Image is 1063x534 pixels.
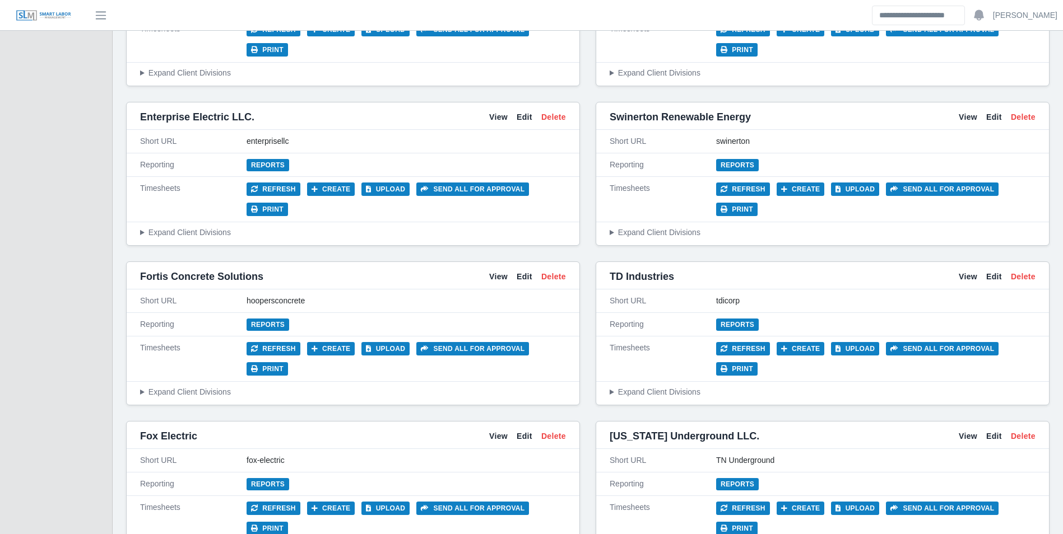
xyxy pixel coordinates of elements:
summary: Expand Client Divisions [140,227,566,238]
span: TD Industries [610,269,674,284]
a: Edit [986,271,1002,283]
div: Timesheets [140,182,247,216]
span: Fortis Concrete Solutions [140,269,263,284]
div: Short URL [140,295,247,307]
div: enterprisellc [247,135,566,147]
summary: Expand Client Divisions [610,386,1036,398]
a: Delete [1011,430,1036,442]
div: Reporting [140,318,247,330]
div: Short URL [610,295,716,307]
a: Reports [716,318,759,331]
summary: Expand Client Divisions [610,227,1036,238]
a: Edit [986,430,1002,442]
button: Upload [361,502,410,515]
a: [PERSON_NAME] [993,10,1057,21]
button: Print [247,362,288,376]
div: Short URL [610,135,716,147]
a: Delete [541,271,566,283]
button: Send all for approval [416,342,529,355]
button: Create [307,182,355,196]
button: Refresh [247,502,300,515]
input: Search [872,6,965,25]
div: Reporting [610,318,716,330]
button: Create [777,342,825,355]
span: Swinerton Renewable Energy [610,109,751,125]
div: Timesheets [610,182,716,216]
button: Upload [831,182,879,196]
img: SLM Logo [16,10,72,22]
a: View [489,111,508,123]
button: Refresh [716,182,770,196]
a: View [489,271,508,283]
div: Reporting [140,159,247,171]
button: Upload [361,342,410,355]
div: Timesheets [610,23,716,57]
a: View [489,430,508,442]
div: Short URL [140,455,247,466]
a: Edit [517,430,532,442]
div: TN Underground [716,455,1036,466]
div: Short URL [140,135,247,147]
button: Send all for approval [886,502,999,515]
button: Upload [831,342,879,355]
div: swinerton [716,135,1036,147]
button: Create [777,502,825,515]
button: Create [777,182,825,196]
a: Reports [247,159,289,171]
button: Refresh [716,342,770,355]
a: Delete [541,111,566,123]
div: Short URL [610,455,716,466]
div: Timesheets [140,342,247,376]
button: Send all for approval [886,182,999,196]
div: tdicorp [716,295,1036,307]
button: Print [716,362,758,376]
div: fox-electric [247,455,566,466]
a: Reports [247,478,289,490]
a: Edit [517,271,532,283]
div: Reporting [610,159,716,171]
a: Delete [541,430,566,442]
button: Print [716,203,758,216]
summary: Expand Client Divisions [610,67,1036,79]
button: Print [247,43,288,57]
a: View [959,430,977,442]
button: Create [307,502,355,515]
a: View [959,271,977,283]
summary: Expand Client Divisions [140,386,566,398]
button: Send all for approval [416,182,529,196]
button: Create [307,342,355,355]
span: Fox Electric [140,428,197,444]
span: [US_STATE] Underground LLC. [610,428,759,444]
a: Edit [986,111,1002,123]
summary: Expand Client Divisions [140,67,566,79]
a: View [959,111,977,123]
a: Delete [1011,271,1036,283]
a: Reports [716,159,759,171]
div: Timesheets [610,342,716,376]
button: Print [716,43,758,57]
div: Reporting [610,478,716,490]
a: Delete [1011,111,1036,123]
button: Refresh [247,342,300,355]
a: Reports [716,478,759,490]
button: Upload [361,182,410,196]
button: Print [247,203,288,216]
div: hoopersconcrete [247,295,566,307]
span: Enterprise Electric LLC. [140,109,254,125]
button: Upload [831,502,879,515]
a: Edit [517,111,532,123]
button: Send all for approval [416,502,529,515]
div: Reporting [140,478,247,490]
button: Refresh [716,502,770,515]
button: Refresh [247,182,300,196]
div: Timesheets [140,23,247,57]
a: Reports [247,318,289,331]
button: Send all for approval [886,342,999,355]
